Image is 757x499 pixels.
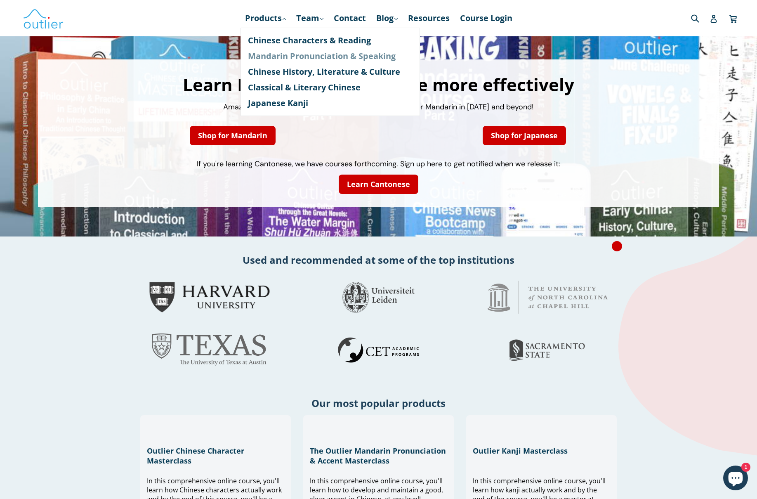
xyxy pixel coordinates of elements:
a: Contact [330,11,370,26]
a: Blog [372,11,402,26]
input: Search [689,9,712,26]
a: Learn Cantonese [339,175,418,194]
a: Course Login [456,11,516,26]
a: Mandarin Pronunciation & Speaking [248,48,413,64]
a: Resources [404,11,454,26]
inbox-online-store-chat: Shopify online store chat [721,466,750,492]
h3: The Outlier Mandarin Pronunciation & Accent Masterclass [310,446,447,466]
img: Outlier Linguistics [23,6,64,30]
h1: Learn Mandarin or Japanese more effectively [46,76,711,93]
span: Amazing courses and course packages to help you master Mandarin in [DATE] and beyond! [223,102,534,112]
a: Team [292,11,328,26]
a: Shop for Japanese [483,126,566,145]
h3: Outlier Kanji Masterclass [473,446,610,456]
span: If you're learning Cantonese, we have courses forthcoming. Sign up here to get notified when we r... [197,159,560,169]
a: Chinese History, Literature & Culture [248,64,413,80]
a: Shop for Mandarin [190,126,276,145]
a: Classical & Literary Chinese [248,80,413,95]
a: Japanese Kanji [248,95,413,111]
a: Chinese Characters & Reading [248,33,413,48]
h3: Outlier Chinese Character Masterclass [147,446,284,466]
a: Products [241,11,290,26]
